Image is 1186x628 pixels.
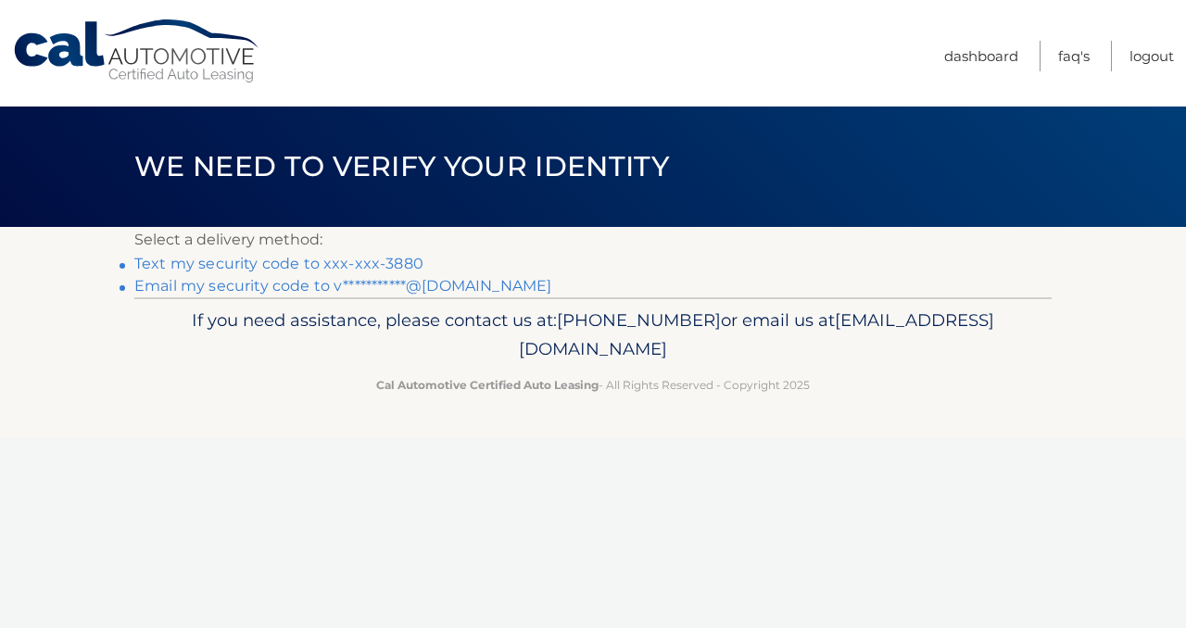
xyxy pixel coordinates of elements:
a: Dashboard [944,41,1018,71]
p: - All Rights Reserved - Copyright 2025 [146,375,1040,395]
span: [PHONE_NUMBER] [557,309,721,331]
strong: Cal Automotive Certified Auto Leasing [376,378,599,392]
a: Cal Automotive [12,19,262,84]
p: If you need assistance, please contact us at: or email us at [146,306,1040,365]
a: Logout [1129,41,1174,71]
p: Select a delivery method: [134,227,1052,253]
span: We need to verify your identity [134,149,669,183]
a: Text my security code to xxx-xxx-3880 [134,255,423,272]
a: FAQ's [1058,41,1090,71]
